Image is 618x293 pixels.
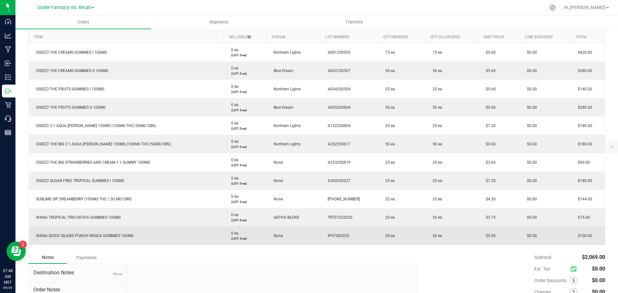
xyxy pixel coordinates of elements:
span: Subtotal [534,255,551,260]
span: $5.00 [482,233,496,238]
span: $2,069.00 [582,254,605,260]
span: 50 ea [429,69,442,73]
span: 20 ea [382,215,395,220]
span: $0.00 [524,50,537,55]
inline-svg: Manufacturing [5,46,11,53]
span: 0 ea [228,139,239,144]
span: $0.00 [524,233,537,238]
span: Northern Lights [270,142,301,146]
inline-svg: Inbound [5,60,11,67]
p: (LOT: 0 ea) [228,53,263,58]
span: Destination Notes [33,269,122,277]
span: $280.00 [575,69,592,73]
span: WANA QUICK ISLAND PUNCH INDICA GUMMIES 100MG [33,233,134,238]
th: Qty Allocated [426,31,479,43]
span: Northern Lights [270,87,301,91]
p: (LOT: 0 ea) [228,218,263,223]
span: OGEEZ! THE CREAMS GUMMIES S 100MG [33,69,108,73]
span: SUBLIME SIP DREAMBERRY (100MG THC / 50 MG CBN) [33,197,132,201]
span: TRT07022025 [324,215,352,220]
span: $4.50 [482,197,496,201]
span: $0.00 [524,87,537,91]
span: $5.60 [482,69,496,73]
inline-svg: Inventory [5,74,11,80]
p: (LOT: 0 ea) [228,236,263,241]
span: 20 ea [429,215,442,220]
span: Blue Dream [270,105,294,110]
th: Strain [267,31,320,43]
span: A005250804 [324,105,351,110]
span: 20 ea [382,233,395,238]
span: Hi, [PERSON_NAME]! [564,5,606,10]
p: (LOT: 0 ea) [228,181,263,186]
span: 75 ea [382,50,395,55]
span: 0 ea [228,231,239,235]
th: Unit Price [479,31,520,43]
span: 25 ea [429,160,442,165]
th: Qty Ordered [378,31,426,43]
span: None [113,272,122,276]
span: WANA TROPICAL TRIO SATIVA GUMMIES 100MG [33,215,121,220]
span: 75 ea [429,50,442,55]
inline-svg: Call Center [5,115,11,122]
span: $180.00 [575,124,592,128]
span: Northern Lights [270,50,301,55]
th: Sellable [224,31,267,43]
span: A300250527 [324,179,351,183]
span: OGEEZ! 2:1 AQUA [PERSON_NAME] 150MG (100MG THC/50MG CBN) [33,124,156,128]
span: 50 ea [382,142,395,146]
p: (LOT: 0 ea) [228,163,263,168]
span: A252250617 [324,142,351,146]
span: Est. Tax [534,266,568,271]
span: $420.00 [575,50,592,55]
span: 0 ea [228,103,239,107]
span: $0.00 [592,266,605,272]
span: $3.60 [482,142,496,146]
span: Blue Dream [270,69,294,73]
span: OGEEZ! SUGAR FREE TROPICAL GUMMIES I 100MG [33,179,124,183]
span: $0.00 [524,69,537,73]
span: OGEEZ! THE CREAMS GUMMIES I 100MG [33,50,107,55]
div: Notes [28,252,67,264]
p: (LOT: 0 ea) [228,199,263,204]
span: 25 ea [429,179,442,183]
span: 25 ea [382,87,395,91]
span: $5.60 [482,87,496,91]
p: (LOT: 0 ea) [228,89,263,94]
a: Orders [15,15,151,29]
span: 50 ea [429,105,442,110]
span: 25 ea [382,160,395,165]
th: Lot Number [321,31,378,43]
th: Line Discount [520,31,571,43]
p: 07:48 AM MST [3,268,13,285]
span: IP07082025 [324,233,349,238]
span: Orders [69,19,98,25]
span: Globe Farmacy Inc Retail [38,5,91,10]
span: OGEEZ! THE FRUITS GUMMIES I 100MG [33,87,104,91]
span: $75.00 [575,215,590,220]
span: $140.00 [575,87,592,91]
div: Manage settings [548,5,557,11]
span: 32 ea [429,197,442,201]
span: 25 ea [382,179,395,183]
inline-svg: Retail [5,102,11,108]
span: $144.00 [575,197,592,201]
a: Transfers [286,15,422,29]
span: 0 ea [228,176,239,180]
a: Shipments [151,15,286,29]
span: $0.00 [524,197,537,201]
span: $3.75 [482,215,496,220]
inline-svg: Dashboard [5,19,11,25]
span: 0 ea [228,121,239,125]
span: None [270,233,283,238]
p: (LOT: 0 ea) [228,144,263,149]
span: 32 ea [382,197,395,201]
p: (LOT: 0 ea) [228,126,263,131]
inline-svg: Outbound [5,88,11,94]
span: $180.00 [575,179,592,183]
span: $180.00 [575,142,592,146]
span: A002250507 [324,69,351,73]
span: 0 ea [228,194,239,199]
span: SATIVA BLEND [270,215,299,220]
inline-svg: Reports [5,129,11,136]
